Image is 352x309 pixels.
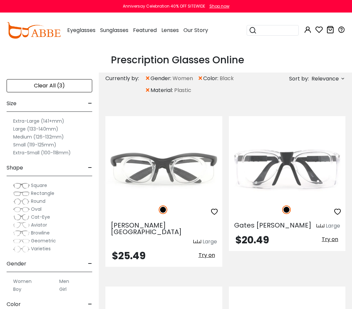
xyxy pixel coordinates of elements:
[133,26,157,34] span: Featured
[59,285,67,293] label: Girl
[31,214,50,220] span: Cat-Eye
[150,75,173,82] span: gender:
[235,233,269,247] span: $20.49
[31,206,41,212] span: Oval
[88,96,92,111] span: -
[31,198,45,204] span: Round
[316,224,324,229] img: size ruler
[13,190,30,197] img: Rectangle.png
[145,84,150,96] span: ×
[206,3,230,9] a: Shop now
[13,117,64,125] label: Extra-Large (141+mm)
[13,230,30,236] img: Browline.png
[13,285,21,293] label: Boy
[282,205,291,214] img: Black
[159,205,167,214] img: Black
[13,214,30,221] img: Cat-Eye.png
[199,251,215,259] span: Try on
[220,75,234,82] span: Black
[31,245,51,252] span: Varieties
[31,222,47,228] span: Aviator
[209,3,230,9] div: Shop now
[112,249,146,263] span: $25.49
[31,230,50,236] span: Browline
[13,141,56,149] label: Small (119-125mm)
[198,73,203,84] span: ×
[67,26,95,34] span: Eyeglasses
[197,251,217,260] button: Try on
[13,125,58,133] label: Large (133-140mm)
[145,73,150,84] span: ×
[88,256,92,272] span: -
[123,3,205,9] div: Anniversay Celebration 40% OFF SITEWIDE
[13,149,71,157] label: Extra-Small (100-118mm)
[7,96,16,111] span: Size
[13,133,64,141] label: Medium (126-132mm)
[229,140,346,198] img: Black Gates Mills - Plastic Sports Glasses
[105,140,222,198] img: Black Guthrie Center - Plastic Sports Glasses
[100,26,128,34] span: Sunglasses
[7,79,92,92] div: Clear All (3)
[13,277,32,285] label: Women
[111,54,244,66] h1: Prescription Glasses Online
[173,75,193,82] span: Women
[150,86,174,94] span: material:
[161,26,179,34] span: Lenses
[7,22,61,39] img: abbeglasses.com
[13,198,30,205] img: Round.png
[7,256,26,272] span: Gender
[234,221,311,230] span: Gates [PERSON_NAME]
[88,160,92,176] span: -
[13,206,30,213] img: Oval.png
[13,246,30,253] img: Varieties.png
[203,75,220,82] span: color:
[31,237,56,244] span: Geometric
[7,160,23,176] span: Shape
[31,190,54,197] span: Rectangle
[203,238,217,246] div: Large
[326,222,340,230] div: Large
[320,235,340,244] button: Try on
[111,221,182,236] span: [PERSON_NAME][GEOGRAPHIC_DATA]
[322,235,338,243] span: Try on
[13,238,30,244] img: Geometric.png
[174,86,191,94] span: Plastic
[13,182,30,189] img: Square.png
[13,222,30,229] img: Aviator.png
[183,26,208,34] span: Our Story
[193,239,201,244] img: size ruler
[289,75,309,82] span: Sort by:
[105,73,145,84] div: Currently by:
[59,277,69,285] label: Men
[31,182,47,189] span: Square
[311,73,339,85] span: Relevance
